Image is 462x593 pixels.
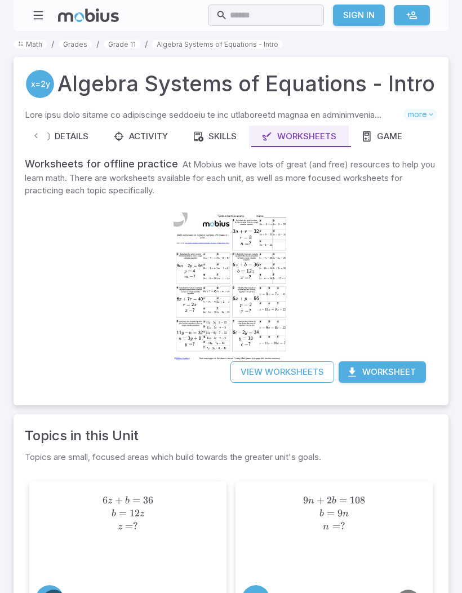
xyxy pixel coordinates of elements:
[317,494,325,506] span: +
[337,507,343,519] span: 9
[152,40,283,48] a: Algebra Systems of Equations - Intro
[125,520,133,532] span: =
[119,507,127,519] span: =
[332,520,340,532] span: =
[319,509,324,519] span: b
[339,494,347,506] span: =
[140,509,144,519] span: z
[133,520,138,532] span: ?
[113,130,168,143] div: Activity
[323,521,329,531] span: n
[104,40,140,48] a: Grade 11
[57,68,435,100] h1: Algebra Systems of Equations - Intro
[118,521,122,531] span: z
[112,509,116,519] span: b
[39,130,88,143] div: Details
[125,496,130,506] span: b
[343,509,349,519] span: n
[333,5,385,26] a: Sign In
[339,361,426,383] button: Worksheet
[14,38,448,50] nav: breadcrumb
[132,494,140,506] span: =
[25,158,178,170] h5: Worksheets for offline practice
[25,69,55,99] a: Algebra
[327,507,335,519] span: =
[51,38,54,50] li: /
[25,450,437,463] p: Topics are small, focused areas which build towards the greater unit's goals.
[327,494,332,506] span: 2
[308,496,314,506] span: n
[303,494,308,506] span: 9
[96,38,99,50] li: /
[130,507,140,519] span: 12
[108,496,112,506] span: z
[361,130,402,143] div: Game
[261,130,336,143] div: Worksheets
[25,426,139,446] a: Topics in this Unit
[25,109,403,121] p: Lore ipsu dolo sitame co adipiscinge seddoeiu te inc utlaboreetd magnaa en adminimvenia quisnos e...
[143,494,153,506] span: 36
[350,494,365,506] span: 108
[230,361,334,383] a: View Worksheets
[14,40,47,48] a: Math
[103,494,108,506] span: 6
[25,159,435,196] p: At Mobius we have lots of great (and free) resources to help you learn math. There are worksheets...
[193,130,237,143] div: Skills
[340,520,345,532] span: ?
[115,494,123,506] span: +
[332,496,336,506] span: b
[59,40,92,48] a: Grades
[145,38,148,50] li: /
